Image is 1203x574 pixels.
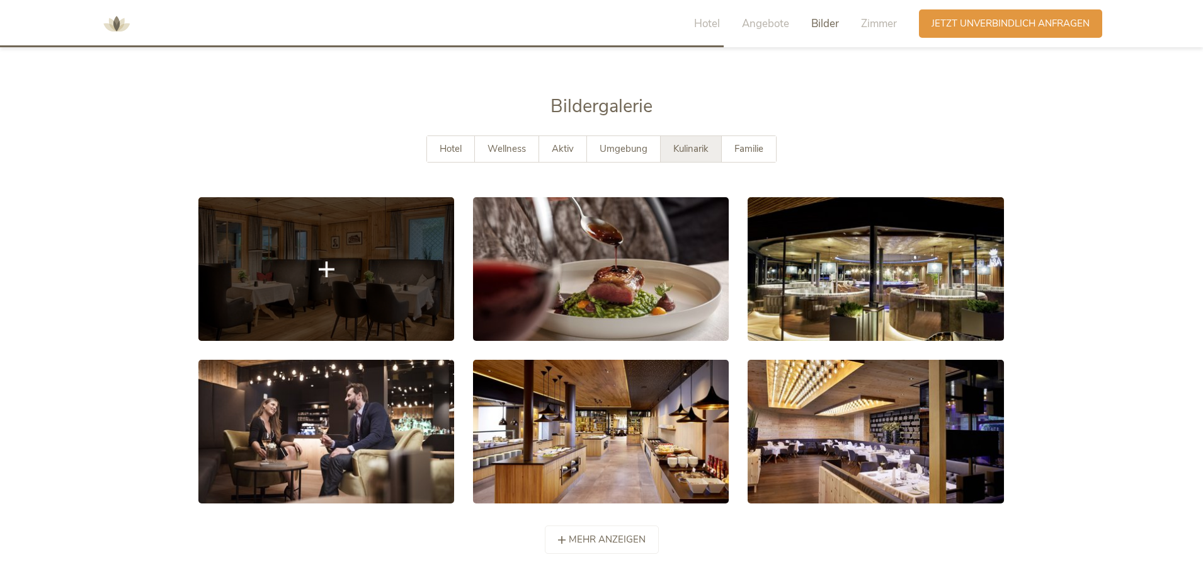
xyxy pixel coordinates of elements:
img: AMONTI & LUNARIS Wellnessresort [98,5,135,43]
a: AMONTI & LUNARIS Wellnessresort [98,19,135,28]
span: Jetzt unverbindlich anfragen [932,17,1090,30]
span: Aktiv [552,142,574,155]
span: Hotel [694,16,720,31]
span: mehr anzeigen [569,533,646,546]
span: Umgebung [600,142,647,155]
span: Zimmer [861,16,897,31]
span: Wellness [487,142,526,155]
span: Hotel [440,142,462,155]
span: Familie [734,142,763,155]
span: Kulinarik [673,142,709,155]
span: Angebote [742,16,789,31]
span: Bilder [811,16,839,31]
span: Bildergalerie [550,94,653,118]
